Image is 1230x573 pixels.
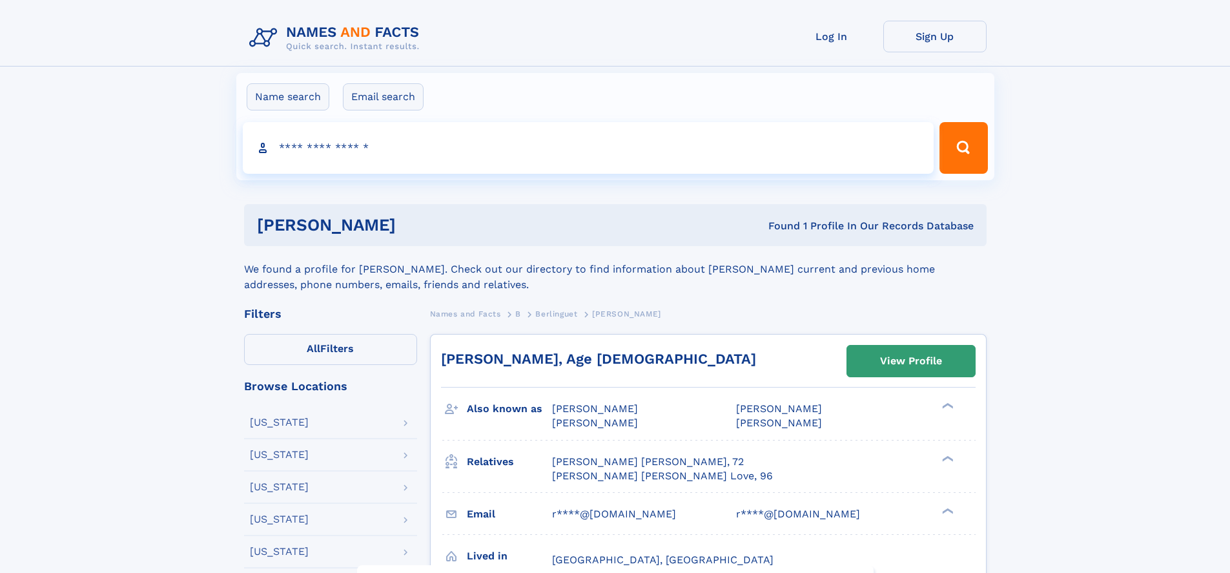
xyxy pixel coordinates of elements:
[441,351,756,367] a: [PERSON_NAME], Age [DEMOGRAPHIC_DATA]
[592,309,661,318] span: [PERSON_NAME]
[250,547,309,557] div: [US_STATE]
[847,346,975,377] a: View Profile
[736,402,822,415] span: [PERSON_NAME]
[535,306,577,322] a: Berlinguet
[552,455,744,469] a: [PERSON_NAME] [PERSON_NAME], 72
[467,451,552,473] h3: Relatives
[244,246,987,293] div: We found a profile for [PERSON_NAME]. Check out our directory to find information about [PERSON_N...
[307,342,320,355] span: All
[247,83,329,110] label: Name search
[515,306,521,322] a: B
[880,346,942,376] div: View Profile
[736,417,822,429] span: [PERSON_NAME]
[467,503,552,525] h3: Email
[582,219,974,233] div: Found 1 Profile In Our Records Database
[467,545,552,567] h3: Lived in
[939,122,987,174] button: Search Button
[250,450,309,460] div: [US_STATE]
[257,217,582,233] h1: [PERSON_NAME]
[939,506,954,515] div: ❯
[430,306,501,322] a: Names and Facts
[243,122,934,174] input: search input
[467,398,552,420] h3: Also known as
[244,334,417,365] label: Filters
[780,21,883,52] a: Log In
[883,21,987,52] a: Sign Up
[244,380,417,392] div: Browse Locations
[535,309,577,318] span: Berlinguet
[552,417,638,429] span: [PERSON_NAME]
[250,514,309,525] div: [US_STATE]
[244,21,430,56] img: Logo Names and Facts
[552,402,638,415] span: [PERSON_NAME]
[552,554,774,566] span: [GEOGRAPHIC_DATA], [GEOGRAPHIC_DATA]
[552,469,773,483] a: [PERSON_NAME] [PERSON_NAME] Love, 96
[939,454,954,463] div: ❯
[343,83,424,110] label: Email search
[939,402,954,410] div: ❯
[515,309,521,318] span: B
[250,417,309,428] div: [US_STATE]
[250,482,309,492] div: [US_STATE]
[244,308,417,320] div: Filters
